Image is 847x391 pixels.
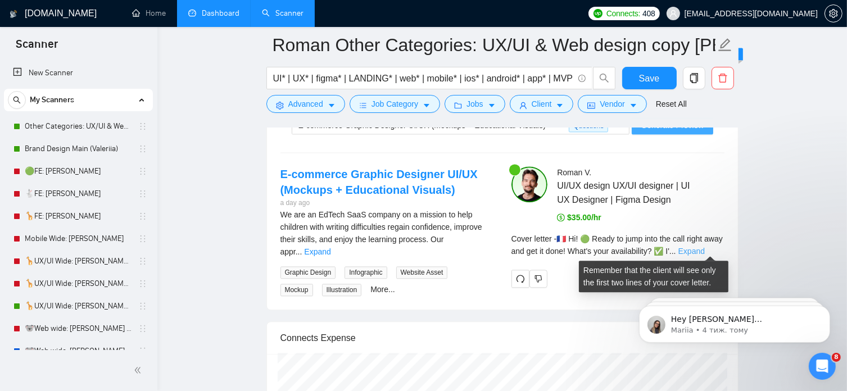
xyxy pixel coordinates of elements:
li: New Scanner [4,62,153,84]
div: Remember that the client will see only the first two lines of your cover letter. [579,261,728,292]
span: setting [276,101,284,110]
button: idcardVendorcaret-down [578,95,646,113]
img: upwork-logo.png [594,9,603,18]
button: copy [683,67,705,89]
span: 408 [642,7,655,20]
span: Save [639,71,659,85]
a: 🐨Web wide: [PERSON_NAME] 03/07 bid in range [25,340,132,362]
span: search [8,96,25,104]
span: double-left [134,365,145,376]
span: idcard [587,101,595,110]
span: Illustration [322,284,362,296]
span: holder [138,302,147,311]
span: UI/UX design UX/UI designer | UI UX Designer | Figma Design [557,179,691,207]
span: holder [138,257,147,266]
a: More... [370,285,395,294]
a: E-commerce Graphic Designer UI/UX (Mockups + Educational Visuals) [280,168,478,196]
div: Remember that the client will see only the first two lines of your cover letter. [511,233,724,257]
button: delete [712,67,734,89]
span: delete [712,73,733,83]
a: Brand Design Main (Valeriia) [25,138,132,160]
span: ... [296,247,302,256]
span: holder [138,347,147,356]
span: Client [532,98,552,110]
span: Roman V . [557,168,591,177]
span: caret-down [556,101,564,110]
span: holder [138,122,147,131]
span: caret-down [423,101,431,110]
a: 🦒FE: [PERSON_NAME] [25,205,132,228]
a: dashboardDashboard [188,8,239,18]
button: barsJob Categorycaret-down [350,95,440,113]
button: search [593,67,615,89]
a: 🦒UX/UI Wide: [PERSON_NAME] 03/07 quest [25,295,132,317]
a: Reset All [656,98,687,110]
span: redo [512,274,529,283]
a: homeHome [132,8,166,18]
span: holder [138,234,147,243]
img: c1yyxP1do0miEPqcWxVsd6xPJkNnxIdC3lMCDf_u3x9W-Si6YCNNsahNnumignotdS [511,166,547,202]
span: setting [825,9,842,18]
span: dollar [557,213,565,221]
span: user [519,101,527,110]
button: redo [511,270,529,288]
button: folderJobscaret-down [445,95,505,113]
button: search [8,91,26,109]
span: Scanner [7,36,67,60]
span: Connects: [606,7,640,20]
a: Mobile Wide: [PERSON_NAME] [25,228,132,250]
span: New [722,49,738,58]
span: caret-down [328,101,336,110]
a: 🐨Web wide: [PERSON_NAME] 03/07 old але перест на веб проф [25,317,132,340]
iframe: To enrich screen reader interactions, please activate Accessibility in Grammarly extension settings [622,282,847,361]
span: holder [138,279,147,288]
span: Jobs [466,98,483,110]
span: Cover letter - 🇫🇷 Hi! 🟢 Ready to jump into the call right away and get it done! What's your avail... [511,234,723,256]
span: Vendor [600,98,624,110]
a: setting [825,9,843,18]
span: Graphic Design [280,266,336,279]
iframe: Intercom live chat [809,353,836,380]
img: logo [10,5,17,23]
span: Mockup [280,284,313,296]
span: caret-down [629,101,637,110]
span: My Scanners [30,89,74,111]
span: edit [718,38,732,52]
a: searchScanner [262,8,304,18]
div: We are an EdTech SaaS company on a mission to help children with writing difficulties regain conf... [280,208,493,258]
span: holder [138,212,147,221]
span: $35.00/hr [557,213,601,222]
span: holder [138,324,147,333]
span: copy [683,73,705,83]
span: Website Asset [396,266,448,279]
span: holder [138,167,147,176]
button: setting [825,4,843,22]
div: a day ago [280,198,493,208]
span: Advanced [288,98,323,110]
span: 8 [832,353,841,362]
span: caret-down [488,101,496,110]
span: dislike [535,274,542,283]
button: settingAdvancedcaret-down [266,95,345,113]
span: Infographic [345,266,387,279]
a: Expand [304,247,330,256]
a: Other Categories: UX/UI & Web design [PERSON_NAME] [25,115,132,138]
a: 🦒UX/UI Wide: [PERSON_NAME] 03/07 portfolio [25,272,132,295]
span: holder [138,189,147,198]
span: Job Category [372,98,418,110]
div: Connects Expense [280,322,724,354]
button: dislike [529,270,547,288]
span: user [669,10,677,17]
span: We are an EdTech SaaS company on a mission to help children with writing difficulties regain conf... [280,210,482,256]
a: Expand [678,247,705,256]
input: Search Freelance Jobs... [273,71,573,85]
span: holder [138,144,147,153]
a: 🦒UX/UI Wide: [PERSON_NAME] 03/07 old [25,250,132,272]
a: New Scanner [13,62,144,84]
span: bars [359,101,367,110]
button: userClientcaret-down [510,95,574,113]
